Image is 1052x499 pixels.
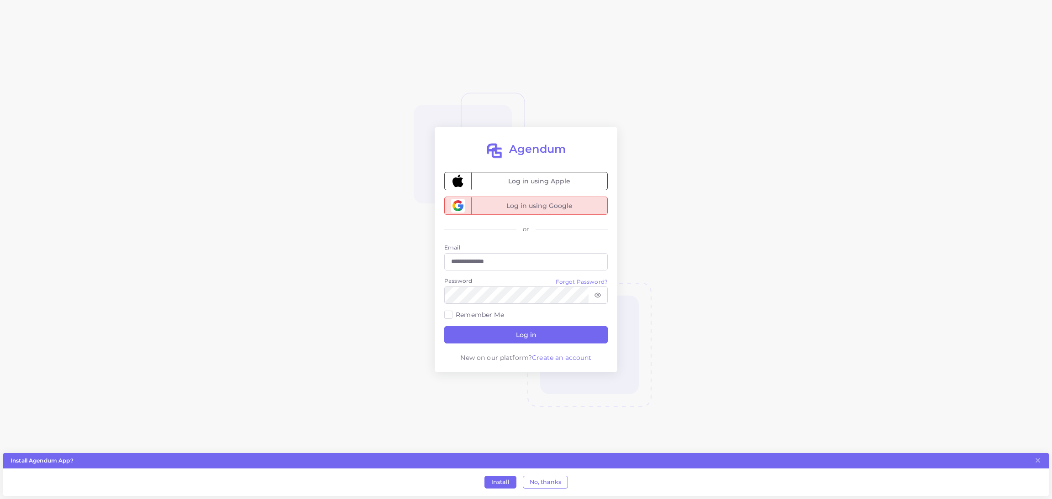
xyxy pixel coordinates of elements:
[444,143,608,159] a: Agendum
[456,310,504,319] label: Remember Me
[444,197,608,215] button: Log in using Google
[516,225,535,234] div: or
[532,353,591,362] a: Create an account
[444,172,608,190] button: Log in using Apple
[484,476,516,489] button: Install
[471,172,607,190] span: Log in using Apple
[460,353,532,362] span: New on our platform?
[471,197,607,214] span: Log in using Google
[444,244,608,251] label: Email
[556,278,608,285] small: Forgot Password?
[1034,454,1041,467] button: Close
[509,143,566,156] h2: Agendum
[556,277,608,286] a: Forgot Password?
[444,277,472,285] label: Password
[523,476,568,489] button: No, thanks
[444,326,608,343] button: Log in
[11,457,74,464] strong: Install Agendum App?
